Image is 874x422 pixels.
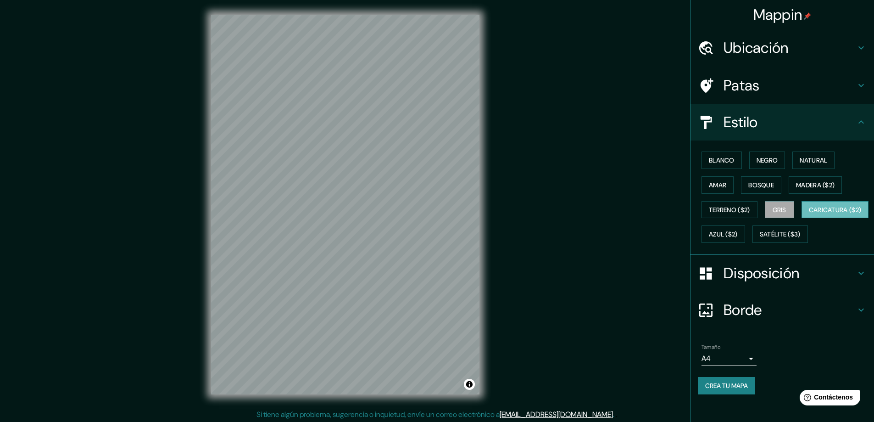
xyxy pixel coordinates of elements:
font: Bosque [748,181,774,189]
font: Tamaño [701,343,720,351]
button: Amar [701,176,734,194]
div: Borde [690,292,874,328]
font: Azul ($2) [709,231,738,239]
canvas: Mapa [211,15,479,394]
button: Madera ($2) [789,176,842,194]
button: Azul ($2) [701,225,745,243]
font: Estilo [724,113,758,132]
font: Natural [800,156,827,164]
font: Mappin [753,5,802,24]
button: Activar o desactivar atribución [464,379,475,390]
font: Amar [709,181,726,189]
font: Disposición [724,264,799,283]
font: . [614,409,616,419]
button: Caricatura ($2) [802,201,869,219]
font: Negro [757,156,778,164]
font: . [613,410,614,419]
img: pin-icon.png [804,12,811,20]
font: Patas [724,76,760,95]
font: Si tiene algún problema, sugerencia o inquietud, envíe un correo electrónico a [256,410,500,419]
font: Ubicación [724,38,789,57]
button: Blanco [701,152,742,169]
font: Gris [773,206,786,214]
font: Borde [724,300,762,320]
button: Terreno ($2) [701,201,757,219]
div: Ubicación [690,29,874,66]
div: Patas [690,67,874,104]
button: Natural [792,152,835,169]
font: . [616,409,618,419]
div: Estilo [690,104,874,141]
font: A4 [701,354,711,363]
font: Caricatura ($2) [809,206,862,214]
div: Disposición [690,255,874,292]
font: Satélite ($3) [760,231,801,239]
a: [EMAIL_ADDRESS][DOMAIN_NAME] [500,410,613,419]
div: A4 [701,351,757,366]
button: Gris [765,201,794,219]
button: Crea tu mapa [698,377,755,394]
font: Blanco [709,156,735,164]
button: Bosque [741,176,781,194]
font: Madera ($2) [796,181,835,189]
iframe: Lanzador de widgets de ayuda [792,386,864,412]
button: Negro [749,152,785,169]
font: Crea tu mapa [705,382,748,390]
button: Satélite ($3) [752,225,808,243]
font: Terreno ($2) [709,206,750,214]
